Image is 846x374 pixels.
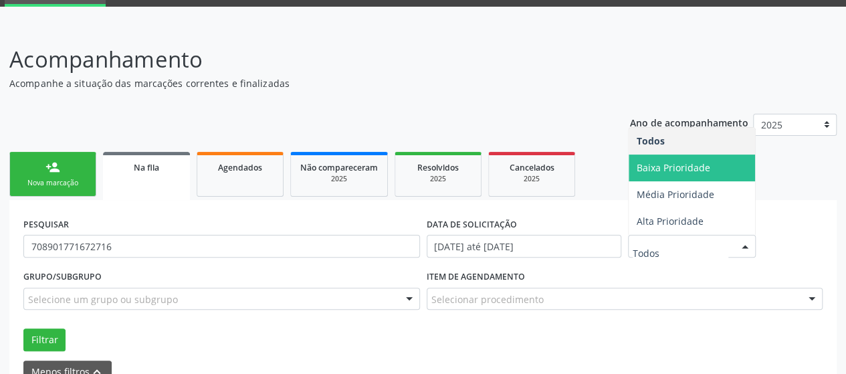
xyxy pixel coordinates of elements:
[630,114,748,130] p: Ano de acompanhamento
[637,188,714,201] span: Média Prioridade
[637,134,665,147] span: Todos
[9,43,589,76] p: Acompanhamento
[637,215,704,227] span: Alta Prioridade
[45,160,60,175] div: person_add
[427,235,621,258] input: Selecione um intervalo
[427,214,517,235] label: DATA DE SOLICITAÇÃO
[218,162,262,173] span: Agendados
[23,329,66,351] button: Filtrar
[405,174,471,184] div: 2025
[417,162,459,173] span: Resolvidos
[28,292,178,306] span: Selecione um grupo ou subgrupo
[23,214,69,235] label: PESQUISAR
[23,235,420,258] input: Nome, CNS
[510,162,554,173] span: Cancelados
[637,161,710,174] span: Baixa Prioridade
[9,76,589,90] p: Acompanhe a situação das marcações correntes e finalizadas
[427,267,525,288] label: Item de agendamento
[498,174,565,184] div: 2025
[23,267,102,288] label: Grupo/Subgrupo
[300,162,378,173] span: Não compareceram
[300,174,378,184] div: 2025
[19,178,86,188] div: Nova marcação
[431,292,544,306] span: Selecionar procedimento
[134,162,159,173] span: Na fila
[633,240,728,266] input: Todos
